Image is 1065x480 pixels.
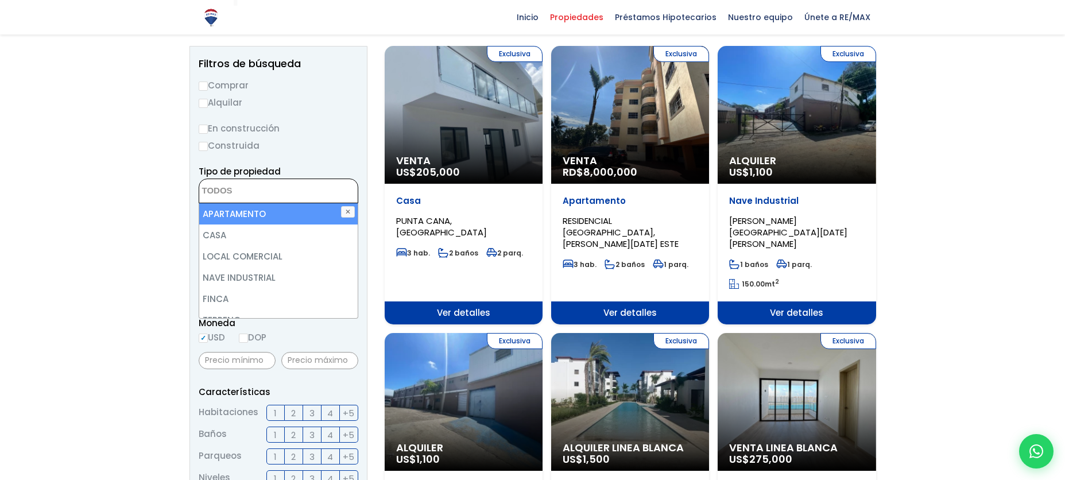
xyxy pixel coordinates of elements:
[416,452,440,466] span: 1,100
[487,46,543,62] span: Exclusiva
[199,267,358,288] li: NAVE INDUSTRIAL
[511,9,544,26] span: Inicio
[199,121,358,136] label: En construcción
[199,82,208,91] input: Comprar
[199,427,227,443] span: Baños
[281,352,358,369] input: Precio máximo
[199,125,208,134] input: En construcción
[487,333,543,349] span: Exclusiva
[343,406,354,420] span: +5
[239,330,266,344] label: DOP
[416,165,460,179] span: 205,000
[291,428,296,442] span: 2
[327,450,333,464] span: 4
[799,9,876,26] span: Únete a RE/MAX
[396,452,440,466] span: US$
[820,333,876,349] span: Exclusiva
[609,9,722,26] span: Préstamos Hipotecarios
[583,165,637,179] span: 8,000,000
[563,260,597,269] span: 3 hab.
[718,301,876,324] span: Ver detalles
[199,99,208,108] input: Alquilar
[653,260,688,269] span: 1 parq.
[729,195,864,207] p: Nave Industrial
[199,246,358,267] li: LOCAL COMERCIAL
[396,442,531,454] span: Alquiler
[776,260,812,269] span: 1 parq.
[486,248,523,258] span: 2 parq.
[396,165,460,179] span: US$
[551,301,709,324] span: Ver detalles
[653,46,709,62] span: Exclusiva
[396,248,430,258] span: 3 hab.
[729,260,768,269] span: 1 baños
[385,46,543,324] a: Exclusiva Venta US$205,000 Casa PUNTA CANA, [GEOGRAPHIC_DATA] 3 hab. 2 baños 2 parq. Ver detalles
[729,442,864,454] span: Venta Linea Blanca
[309,450,315,464] span: 3
[343,428,354,442] span: +5
[201,7,221,28] img: Logo de REMAX
[742,279,765,289] span: 150.00
[775,277,779,286] sup: 2
[729,279,779,289] span: mt
[274,428,277,442] span: 1
[199,316,358,330] span: Moneda
[274,450,277,464] span: 1
[729,215,847,250] span: [PERSON_NAME][GEOGRAPHIC_DATA][DATE][PERSON_NAME]
[199,448,242,464] span: Parqueos
[327,406,333,420] span: 4
[343,450,354,464] span: +5
[199,405,258,421] span: Habitaciones
[544,9,609,26] span: Propiedades
[199,78,358,92] label: Comprar
[551,46,709,324] a: Exclusiva Venta RD$8,000,000 Apartamento RESIDENCIAL [GEOGRAPHIC_DATA], [PERSON_NAME][DATE] ESTE ...
[291,406,296,420] span: 2
[199,334,208,343] input: USD
[820,46,876,62] span: Exclusiva
[729,155,864,167] span: Alquiler
[563,195,698,207] p: Apartamento
[341,206,355,218] button: ✕
[199,203,358,224] li: APARTAMENTO
[199,385,358,399] p: Características
[385,301,543,324] span: Ver detalles
[563,215,679,250] span: RESIDENCIAL [GEOGRAPHIC_DATA], [PERSON_NAME][DATE] ESTE
[199,288,358,309] li: FINCA
[438,248,478,258] span: 2 baños
[583,452,610,466] span: 1,500
[718,46,876,324] a: Exclusiva Alquiler US$1,100 Nave Industrial [PERSON_NAME][GEOGRAPHIC_DATA][DATE][PERSON_NAME] 1 b...
[396,155,531,167] span: Venta
[653,333,709,349] span: Exclusiva
[749,452,792,466] span: 275,000
[729,452,792,466] span: US$
[199,330,225,344] label: USD
[239,334,248,343] input: DOP
[563,442,698,454] span: Alquiler Linea Blanca
[722,9,799,26] span: Nuestro equipo
[199,142,208,151] input: Construida
[199,352,276,369] input: Precio mínimo
[274,406,277,420] span: 1
[563,165,637,179] span: RD$
[605,260,645,269] span: 2 baños
[729,165,773,179] span: US$
[563,452,610,466] span: US$
[199,138,358,153] label: Construida
[199,165,281,177] span: Tipo de propiedad
[396,195,531,207] p: Casa
[199,309,358,331] li: TERRENO
[749,165,773,179] span: 1,100
[309,428,315,442] span: 3
[327,428,333,442] span: 4
[199,179,311,204] textarea: Search
[199,224,358,246] li: CASA
[291,450,296,464] span: 2
[396,215,487,238] span: PUNTA CANA, [GEOGRAPHIC_DATA]
[309,406,315,420] span: 3
[563,155,698,167] span: Venta
[199,58,358,69] h2: Filtros de búsqueda
[199,95,358,110] label: Alquilar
